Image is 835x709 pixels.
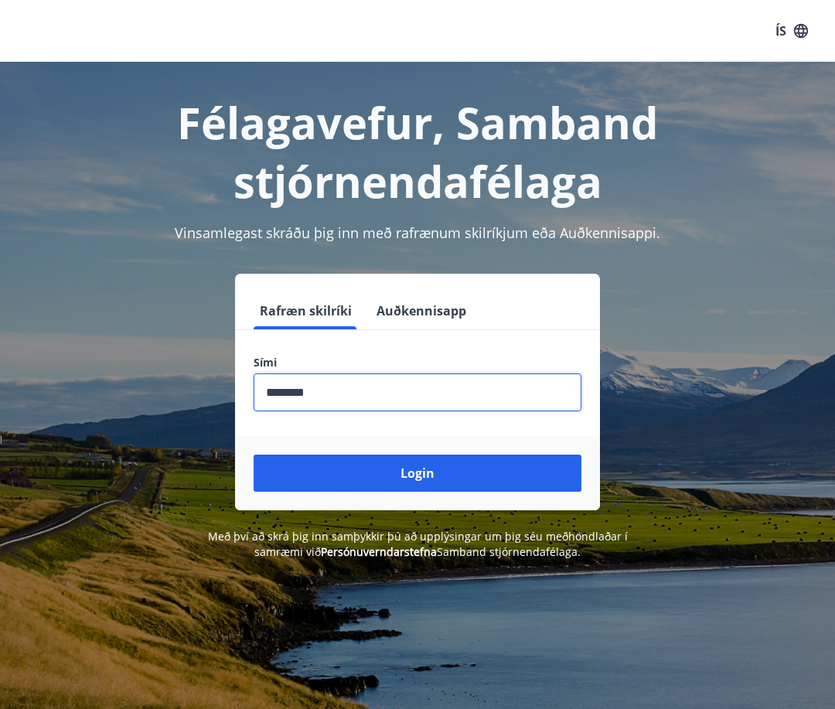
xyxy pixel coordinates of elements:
[208,529,628,559] span: Með því að skrá þig inn samþykkir þú að upplýsingar um þig séu meðhöndlaðar í samræmi við Samband...
[254,292,358,329] button: Rafræn skilríki
[19,93,816,210] h1: Félagavefur, Samband stjórnendafélaga
[254,455,581,492] button: Login
[254,355,581,370] label: Sími
[175,223,660,242] span: Vinsamlegast skráðu þig inn með rafrænum skilríkjum eða Auðkennisappi.
[321,544,437,559] a: Persónuverndarstefna
[767,17,816,45] button: ÍS
[370,292,472,329] button: Auðkennisapp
